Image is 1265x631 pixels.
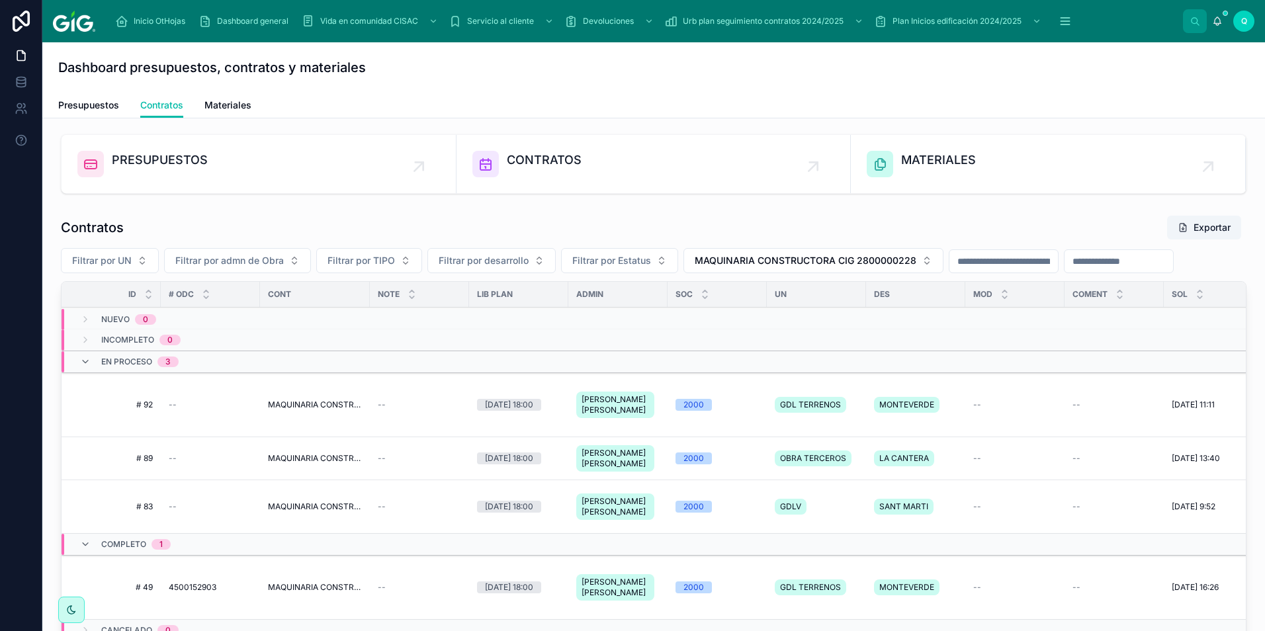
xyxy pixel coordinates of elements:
a: Presupuestos [58,93,119,120]
span: NOTE [378,289,400,300]
span: Coment [1072,289,1108,300]
span: Materiales [204,99,251,112]
span: [DATE] 11:11 [1172,400,1215,410]
span: ID [128,289,136,300]
span: Urb plan seguimiento contratos 2024/2025 [683,16,844,26]
span: LA CANTERA [879,453,929,464]
a: MAQUINARIA CONSTRUCTORA CIG 2800000228 [268,453,362,464]
button: Select Button [427,248,556,273]
span: Nuevo [101,314,130,325]
span: Cont [268,289,291,300]
a: # 49 [77,582,153,593]
a: -- [378,501,461,512]
a: 2000 [676,452,759,464]
h1: Contratos [61,218,124,237]
a: MATERIALES [851,135,1246,193]
a: 4500152903 [169,582,252,593]
span: -- [169,501,177,512]
span: MOD [973,289,992,300]
span: GDL TERRENOS [780,582,841,593]
button: Select Button [683,248,943,273]
div: scrollable content [106,7,1183,36]
a: Vida en comunidad CISAC [298,9,445,33]
a: MAQUINARIA CONSTRUCTORA CIG 2800000228 [268,582,362,593]
span: [PERSON_NAME] [PERSON_NAME] [582,448,649,469]
a: # 83 [77,501,153,512]
span: -- [1072,453,1080,464]
div: 2000 [683,581,704,593]
span: Completo [101,539,146,550]
div: 0 [167,335,173,345]
span: PRESUPUESTOS [112,151,208,169]
a: # 89 [77,453,153,464]
h1: Dashboard presupuestos, contratos y materiales [58,58,366,77]
a: [DATE] 18:00 [477,581,560,593]
a: Urb plan seguimiento contratos 2024/2025 [660,9,870,33]
span: Incompleto [101,335,154,345]
button: Select Button [316,248,422,273]
span: MAQUINARIA CONSTRUCTORA CIG 2800000228 [695,254,916,267]
a: -- [1072,582,1156,593]
a: [DATE] 18:00 [477,399,560,411]
button: Exportar [1167,216,1241,239]
span: # ODC [169,289,194,300]
span: -- [1072,501,1080,512]
a: MAQUINARIA CONSTRUCTORA CIG 2800000228 [268,400,362,410]
a: [DATE] 13:40 [1172,453,1255,464]
span: Vida en comunidad CISAC [320,16,418,26]
div: [DATE] 18:00 [485,501,533,513]
span: Plan Inicios edificación 2024/2025 [893,16,1022,26]
span: Lib PLAN [477,289,513,300]
span: Servicio al cliente [467,16,534,26]
img: App logo [53,11,95,32]
a: SANT MARTI [874,496,957,517]
span: Devoluciones [583,16,634,26]
span: MONTEVERDE [879,400,934,410]
a: -- [1072,400,1156,410]
a: -- [378,582,461,593]
button: Select Button [61,248,159,273]
span: [DATE] 13:40 [1172,453,1220,464]
span: -- [378,453,386,464]
a: [PERSON_NAME] [PERSON_NAME] [576,571,660,603]
span: -- [169,453,177,464]
span: Contratos [140,99,183,112]
div: 1 [159,539,163,550]
div: 0 [143,314,148,325]
a: -- [378,453,461,464]
span: GDLV [780,501,801,512]
span: 4500152903 [169,582,216,593]
span: -- [1072,582,1080,593]
span: -- [378,501,386,512]
a: [DATE] 9:52 [1172,501,1255,512]
span: OBRA TERCEROS [780,453,846,464]
a: MONTEVERDE [874,577,957,598]
span: MONTEVERDE [879,582,934,593]
a: -- [973,400,1057,410]
a: GDL TERRENOS [775,394,858,415]
span: Filtrar por desarrollo [439,254,529,267]
a: Plan Inicios edificación 2024/2025 [870,9,1048,33]
a: Dashboard general [195,9,298,33]
span: CONTRATOS [507,151,582,169]
div: 3 [165,357,171,367]
a: [DATE] 18:00 [477,452,560,464]
a: -- [169,400,252,410]
span: Q [1241,16,1247,26]
div: [DATE] 18:00 [485,581,533,593]
a: LA CANTERA [874,448,957,469]
a: [PERSON_NAME] [PERSON_NAME] [576,442,660,474]
span: -- [378,400,386,410]
span: Soc [676,289,693,300]
a: CONTRATOS [457,135,851,193]
a: -- [378,400,461,410]
span: MAQUINARIA CONSTRUCTORA CIG 2800000228 [268,501,362,512]
a: Contratos [140,93,183,118]
a: -- [973,501,1057,512]
span: DES [874,289,890,300]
